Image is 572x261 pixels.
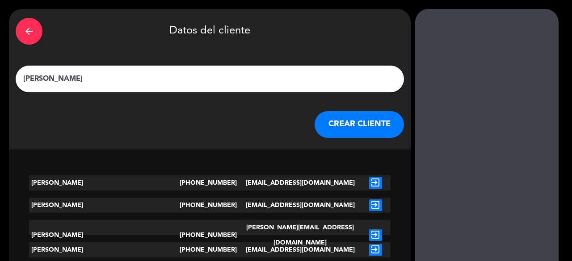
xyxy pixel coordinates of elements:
div: [PERSON_NAME] [29,242,180,257]
i: exit_to_app [369,177,382,189]
button: CREAR CLIENTE [315,111,404,138]
div: [PHONE_NUMBER] [180,175,240,191]
div: [EMAIL_ADDRESS][DOMAIN_NAME] [240,242,361,257]
div: [PHONE_NUMBER] [180,242,240,257]
i: exit_to_app [369,244,382,256]
div: [EMAIL_ADDRESS][DOMAIN_NAME] [240,198,361,213]
i: exit_to_app [369,199,382,211]
div: [EMAIL_ADDRESS][DOMAIN_NAME] [240,175,361,191]
div: Datos del cliente [16,16,404,47]
div: [PHONE_NUMBER] [180,198,240,213]
div: [PHONE_NUMBER] [180,220,240,250]
div: [PERSON_NAME] [29,175,180,191]
div: [PERSON_NAME][EMAIL_ADDRESS][DOMAIN_NAME] [240,220,361,250]
i: arrow_back [24,26,34,37]
div: [PERSON_NAME] [29,198,180,213]
input: Escriba nombre, correo electrónico o número de teléfono... [22,73,397,85]
div: [PERSON_NAME] [29,220,180,250]
i: exit_to_app [369,229,382,241]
